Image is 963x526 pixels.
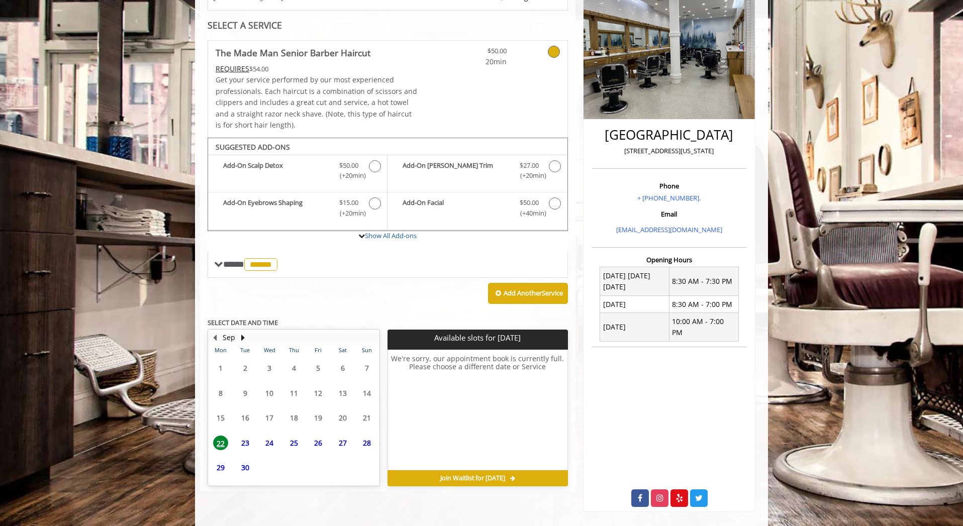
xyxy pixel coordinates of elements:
[286,436,302,450] span: 25
[334,208,364,219] span: (+20min )
[208,21,568,30] div: SELECT A SERVICE
[233,430,257,455] td: Select day23
[238,460,253,475] span: 30
[281,345,306,355] th: Thu
[388,355,567,466] h6: We're sorry, our appointment book is currently full. Please choose a different date or Service
[216,142,290,152] b: SUGGESTED ADD-ONS
[595,146,744,156] p: [STREET_ADDRESS][US_STATE]
[504,288,563,297] b: Add Another Service
[600,267,669,296] td: [DATE] [DATE] [DATE]
[306,430,330,455] td: Select day26
[393,197,562,221] label: Add-On Facial
[359,436,374,450] span: 28
[669,267,738,296] td: 8:30 AM - 7:30 PM
[213,160,382,184] label: Add-On Scalp Detox
[213,436,228,450] span: 22
[403,197,509,219] b: Add-On Facial
[238,436,253,450] span: 23
[669,313,738,342] td: 10:00 AM - 7:00 PM
[223,160,329,181] b: Add-On Scalp Detox
[600,313,669,342] td: [DATE]
[233,455,257,480] td: Select day30
[365,231,417,240] a: Show All Add-ons
[239,332,247,343] button: Next Month
[637,193,701,202] a: + [PHONE_NUMBER].
[514,208,544,219] span: (+40min )
[233,345,257,355] th: Tue
[520,197,539,208] span: $50.00
[257,430,281,455] td: Select day24
[339,197,358,208] span: $15.00
[669,296,738,313] td: 8:30 AM - 7:00 PM
[216,46,370,60] b: The Made Man Senior Barber Haircut
[355,430,379,455] td: Select day28
[488,283,568,304] button: Add AnotherService
[211,332,219,343] button: Previous Month
[616,225,722,234] a: [EMAIL_ADDRESS][DOMAIN_NAME]
[209,430,233,455] td: Select day22
[262,436,277,450] span: 24
[592,256,746,263] h3: Opening Hours
[595,128,744,142] h2: [GEOGRAPHIC_DATA]
[216,64,249,73] span: This service needs some Advance to be paid before we block your appointment
[440,474,505,482] span: Join Waitlist for [DATE]
[595,211,744,218] h3: Email
[209,455,233,480] td: Select day29
[213,197,382,221] label: Add-On Eyebrows Shaping
[339,160,358,171] span: $50.00
[335,436,350,450] span: 27
[216,63,418,74] div: $54.00
[223,332,235,343] button: Sep
[595,182,744,189] h3: Phone
[216,74,418,131] p: Get your service performed by our most experienced professionals. Each haircut is a combination o...
[403,160,509,181] b: Add-On [PERSON_NAME] Trim
[334,170,364,181] span: (+20min )
[355,345,379,355] th: Sun
[447,56,507,67] span: 20min
[208,318,278,327] b: SELECT DATE AND TIME
[257,345,281,355] th: Wed
[393,160,562,184] label: Add-On Beard Trim
[392,334,563,342] p: Available slots for [DATE]
[311,436,326,450] span: 26
[281,430,306,455] td: Select day25
[209,345,233,355] th: Mon
[600,296,669,313] td: [DATE]
[330,345,354,355] th: Sat
[330,430,354,455] td: Select day27
[213,460,228,475] span: 29
[306,345,330,355] th: Fri
[520,160,539,171] span: $27.00
[447,41,507,67] a: $50.00
[514,170,544,181] span: (+20min )
[208,138,568,231] div: The Made Man Senior Barber Haircut Add-onS
[223,197,329,219] b: Add-On Eyebrows Shaping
